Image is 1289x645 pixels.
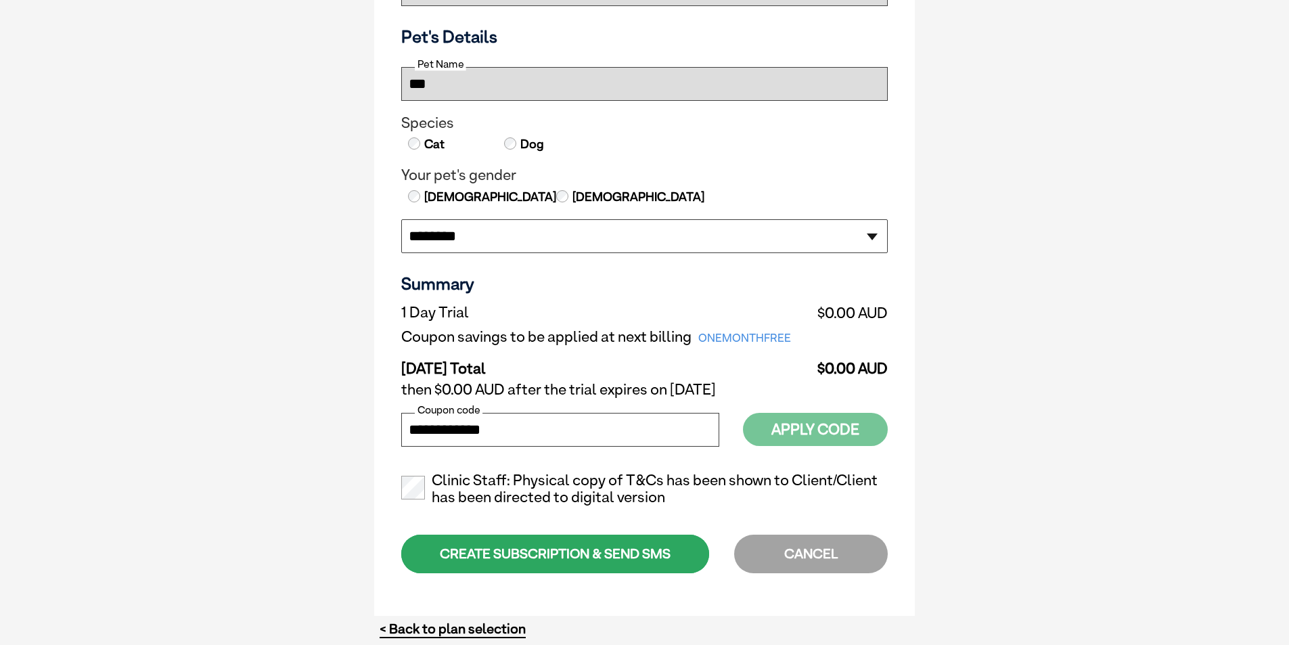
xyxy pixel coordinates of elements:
td: $0.00 AUD [812,349,888,378]
div: CANCEL [734,535,888,573]
td: $0.00 AUD [812,301,888,325]
td: 1 Day Trial [401,301,812,325]
h3: Summary [401,273,888,294]
legend: Species [401,114,888,132]
td: [DATE] Total [401,349,812,378]
input: Clinic Staff: Physical copy of T&Cs has been shown to Client/Client has been directed to digital ... [401,476,425,499]
h3: Pet's Details [396,26,893,47]
label: Clinic Staff: Physical copy of T&Cs has been shown to Client/Client has been directed to digital ... [401,472,888,507]
td: then $0.00 AUD after the trial expires on [DATE] [401,378,888,402]
span: ONEMONTHFREE [692,329,798,348]
button: Apply Code [743,413,888,446]
label: Coupon code [415,404,482,416]
td: Coupon savings to be applied at next billing [401,325,812,349]
div: CREATE SUBSCRIPTION & SEND SMS [401,535,709,573]
a: < Back to plan selection [380,621,526,638]
legend: Your pet's gender [401,166,888,184]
